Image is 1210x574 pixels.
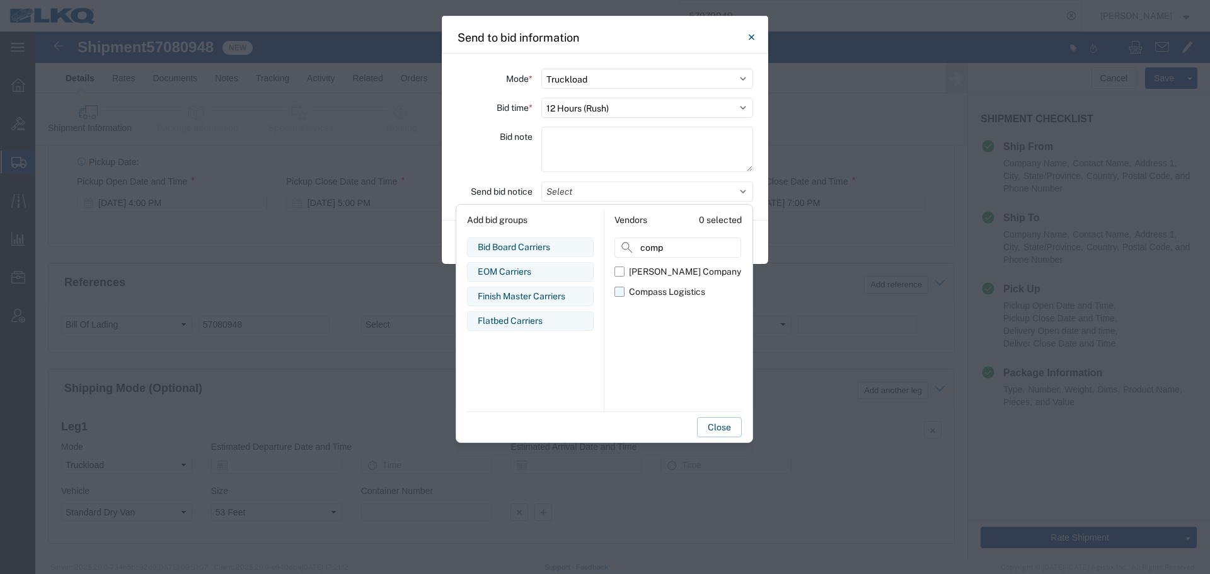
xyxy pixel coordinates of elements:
[478,241,583,254] div: Bid Board Carriers
[739,25,764,50] button: Close
[699,214,742,227] div: 0 selected
[458,29,579,46] h4: Send to bid information
[506,69,533,89] label: Mode
[614,238,741,258] input: Search
[614,214,647,227] div: Vendors
[471,181,533,202] label: Send bid notice
[497,98,533,118] label: Bid time
[541,181,753,202] button: Select
[467,210,594,230] div: Add bid groups
[500,127,533,147] label: Bid note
